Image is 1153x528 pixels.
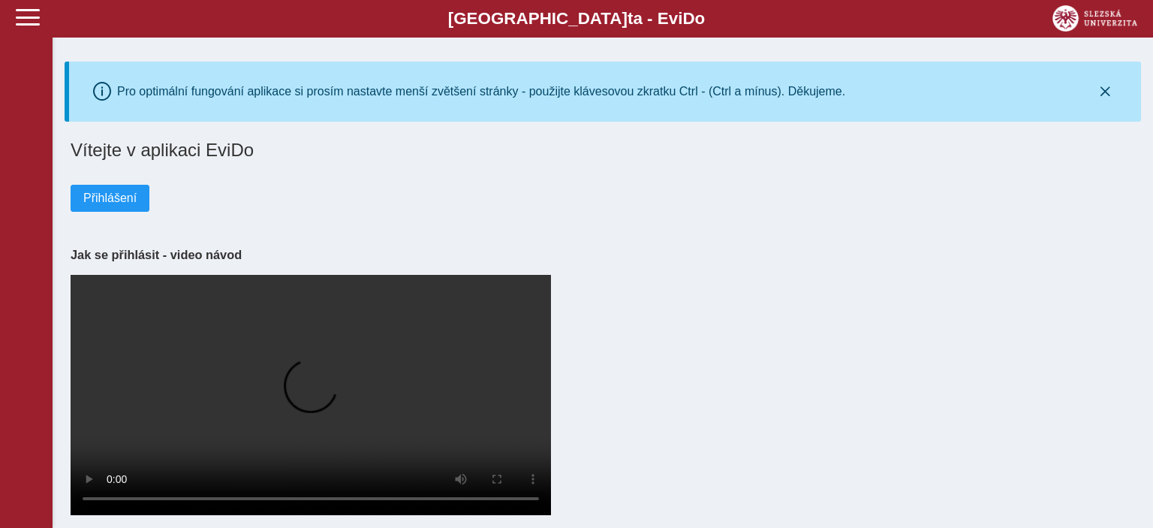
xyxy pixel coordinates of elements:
[1052,5,1137,32] img: logo_web_su.png
[117,85,845,98] div: Pro optimální fungování aplikace si prosím nastavte menší zvětšení stránky - použijte klávesovou ...
[71,275,551,515] video: Your browser does not support the video tag.
[695,9,706,28] span: o
[45,9,1108,29] b: [GEOGRAPHIC_DATA] a - Evi
[71,140,1135,161] h1: Vítejte v aplikaci EviDo
[83,192,137,205] span: Přihlášení
[71,248,1135,262] h3: Jak se přihlásit - video návod
[628,9,633,28] span: t
[682,9,694,28] span: D
[71,185,149,212] button: Přihlášení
